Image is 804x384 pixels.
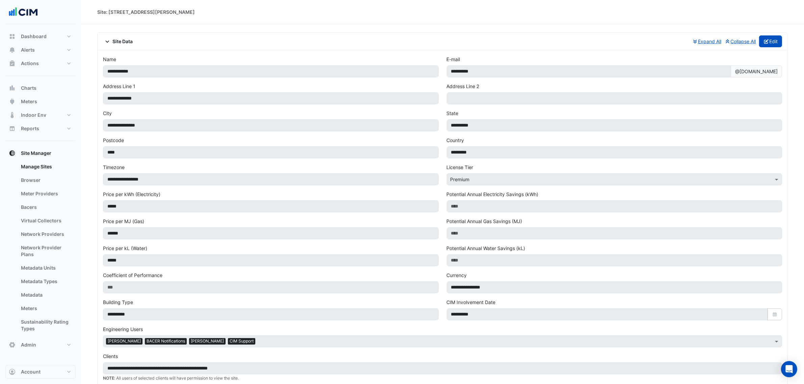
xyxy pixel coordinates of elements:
[5,108,76,122] button: Indoor Env
[16,160,76,173] a: Manage Sites
[5,95,76,108] button: Meters
[5,338,76,352] button: Admin
[103,38,133,45] span: Site Data
[9,98,16,105] app-icon: Meters
[21,112,46,118] span: Indoor Env
[103,299,133,306] label: Building Type
[16,214,76,227] a: Virtual Collectors
[16,302,76,315] a: Meters
[8,5,38,19] img: Company Logo
[447,272,467,279] label: Currency
[103,326,143,333] label: Engineering Users
[103,245,147,252] label: Price per kL (Water)
[759,35,782,47] button: Edit
[16,261,76,275] a: Metadata Units
[21,60,39,67] span: Actions
[781,361,797,377] div: Open Intercom Messenger
[9,112,16,118] app-icon: Indoor Env
[16,227,76,241] a: Network Providers
[9,60,16,67] app-icon: Actions
[447,164,473,171] label: License Tier
[447,137,464,144] label: Country
[103,218,144,225] label: Price per MJ (Gas)
[447,299,496,306] label: CIM Involvement Date
[9,125,16,132] app-icon: Reports
[103,137,124,144] label: Postcode
[5,57,76,70] button: Actions
[21,150,51,157] span: Site Manager
[189,338,226,344] span: [PERSON_NAME]
[16,288,76,302] a: Metadata
[5,81,76,95] button: Charts
[16,275,76,288] a: Metadata Types
[9,85,16,91] app-icon: Charts
[16,241,76,261] a: Network Provider Plans
[447,191,539,198] label: Potential Annual Electricity Savings (kWh)
[16,315,76,335] a: Sustainability Rating Types
[9,33,16,40] app-icon: Dashboard
[103,376,239,381] small: : All users of selected clients will have permission to view the site.
[21,98,37,105] span: Meters
[21,125,39,132] span: Reports
[21,33,47,40] span: Dashboard
[21,47,35,53] span: Alerts
[21,85,36,91] span: Charts
[16,173,76,187] a: Browser
[97,8,195,16] div: Site: [STREET_ADDRESS][PERSON_NAME]
[228,338,255,344] span: CIM Support
[103,376,114,381] strong: NOTE
[103,353,118,360] label: Clients
[103,83,135,90] label: Address Line 1
[5,365,76,379] button: Account
[447,218,522,225] label: Potential Annual Gas Savings (MJ)
[103,164,125,171] label: Timezone
[447,110,459,117] label: State
[16,200,76,214] a: Bacers
[21,368,41,375] span: Account
[724,35,756,47] button: Collapse All
[21,341,36,348] span: Admin
[103,272,162,279] label: Coefficient of Performance
[5,160,76,338] div: Site Manager
[103,56,116,63] label: Name
[731,65,782,77] span: @[DOMAIN_NAME]
[5,122,76,135] button: Reports
[447,245,525,252] label: Potential Annual Water Savings (kL)
[9,47,16,53] app-icon: Alerts
[103,110,112,117] label: City
[5,43,76,57] button: Alerts
[692,35,722,47] button: Expand All
[447,83,479,90] label: Address Line 2
[103,191,160,198] label: Price per kWh (Electricity)
[9,341,16,348] app-icon: Admin
[447,56,460,63] label: E-mail
[106,338,142,344] span: [PERSON_NAME]
[5,146,76,160] button: Site Manager
[5,30,76,43] button: Dashboard
[9,150,16,157] app-icon: Site Manager
[145,338,187,344] span: BACER Notifications
[16,187,76,200] a: Meter Providers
